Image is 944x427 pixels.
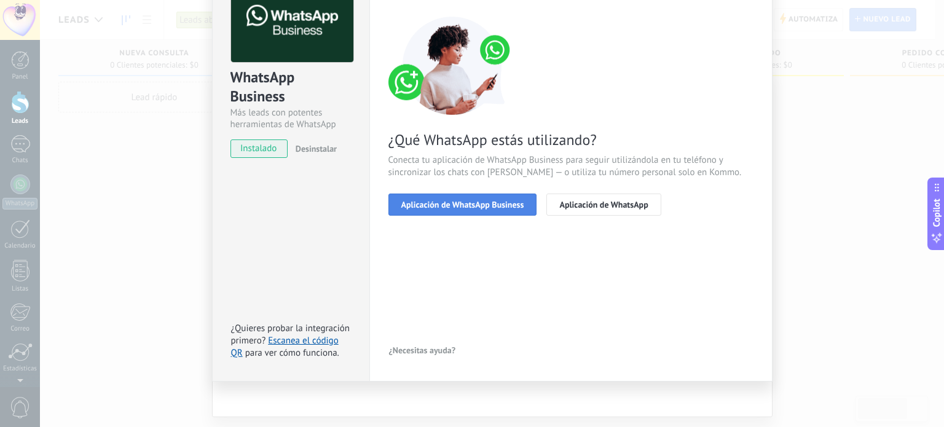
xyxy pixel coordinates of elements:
span: ¿Necesitas ayuda? [389,346,456,355]
span: Conecta tu aplicación de WhatsApp Business para seguir utilizándola en tu teléfono y sincronizar ... [388,154,753,179]
div: WhatsApp Business [230,68,352,107]
button: Aplicación de WhatsApp [546,194,661,216]
a: Escanea el código QR [231,335,339,359]
span: Desinstalar [296,143,337,154]
span: Aplicación de WhatsApp Business [401,200,524,209]
button: Aplicación de WhatsApp Business [388,194,537,216]
span: para ver cómo funciona. [245,347,339,359]
span: Aplicación de WhatsApp [559,200,648,209]
button: ¿Necesitas ayuda? [388,341,457,359]
span: ¿Quieres probar la integración primero? [231,323,350,347]
span: Copilot [930,198,943,227]
span: instalado [231,139,287,158]
button: Desinstalar [291,139,337,158]
span: ¿Qué WhatsApp estás utilizando? [388,130,753,149]
div: Más leads con potentes herramientas de WhatsApp [230,107,352,130]
img: connect number [388,17,517,115]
